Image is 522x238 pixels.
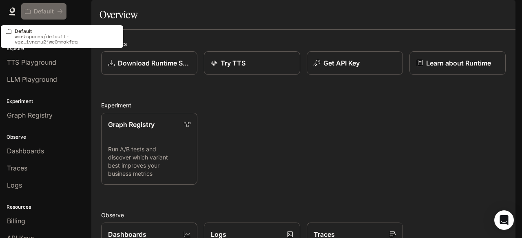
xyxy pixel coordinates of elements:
p: Default [15,28,118,34]
p: Learn about Runtime [426,58,491,68]
a: Try TTS [204,51,300,75]
p: Try TTS [221,58,246,68]
h1: Overview [100,7,137,23]
button: All workspaces [21,3,66,20]
p: Default [34,8,54,15]
h2: Observe [101,211,506,219]
div: Open Intercom Messenger [494,210,514,230]
a: Learn about Runtime [409,51,506,75]
p: Run A/B tests and discover which variant best improves your business metrics [108,145,190,178]
h2: Shortcuts [101,39,506,48]
p: Download Runtime SDK [118,58,190,68]
p: Graph Registry [108,120,155,129]
a: Graph RegistryRun A/B tests and discover which variant best improves your business metrics [101,113,197,185]
p: workspaces/default-vgz_ivnamu2jwe0mmakfrq [15,34,118,44]
a: Download Runtime SDK [101,51,197,75]
h2: Experiment [101,101,506,109]
p: Get API Key [323,58,360,68]
button: Get API Key [307,51,403,75]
